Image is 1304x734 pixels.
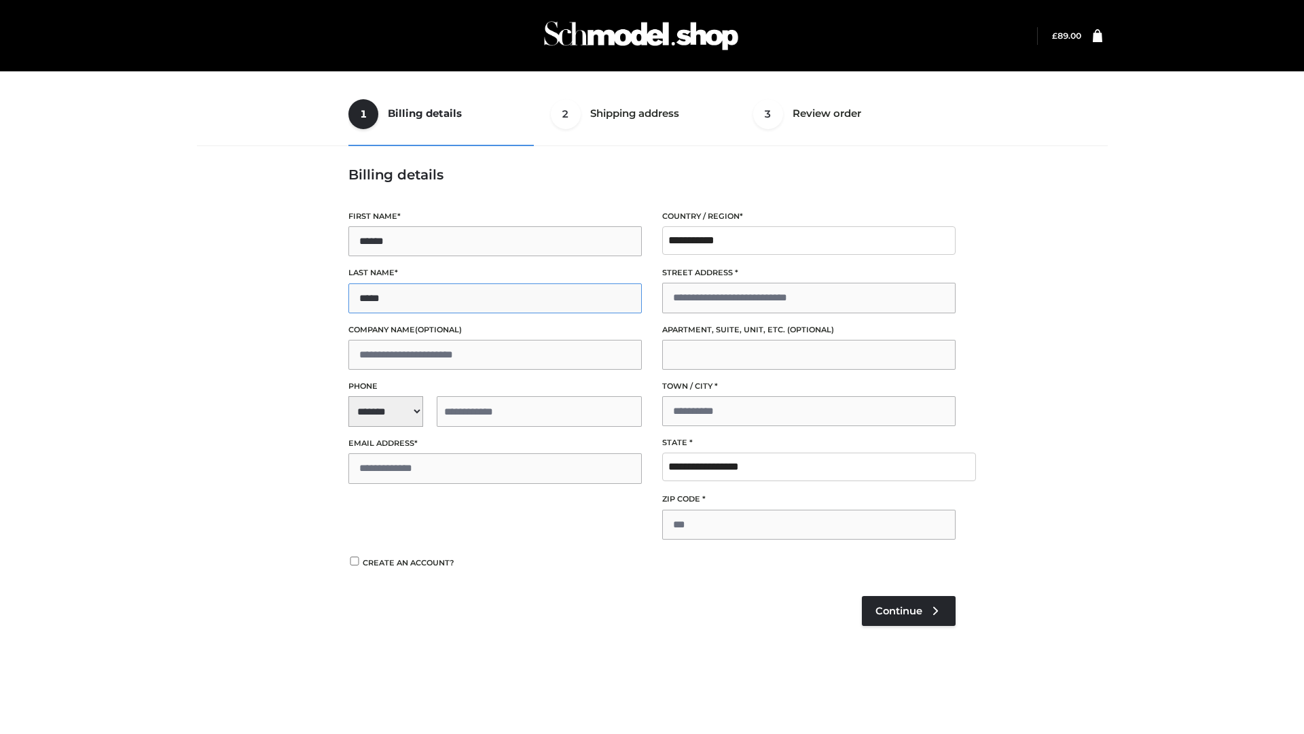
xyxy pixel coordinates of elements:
label: ZIP Code [662,493,956,506]
a: Continue [862,596,956,626]
label: Apartment, suite, unit, etc. [662,324,956,336]
label: Email address [348,437,642,450]
span: Create an account? [363,558,454,567]
label: Street address [662,266,956,279]
label: Last name [348,266,642,279]
label: Country / Region [662,210,956,223]
label: Town / City [662,380,956,393]
label: Phone [348,380,642,393]
h3: Billing details [348,167,956,183]
a: £89.00 [1052,31,1081,41]
span: (optional) [415,325,462,334]
span: (optional) [787,325,834,334]
img: Schmodel Admin 964 [539,9,743,63]
label: First name [348,210,642,223]
label: Company name [348,324,642,336]
span: £ [1052,31,1057,41]
label: State [662,436,956,449]
bdi: 89.00 [1052,31,1081,41]
input: Create an account? [348,557,361,565]
span: Continue [875,605,922,617]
